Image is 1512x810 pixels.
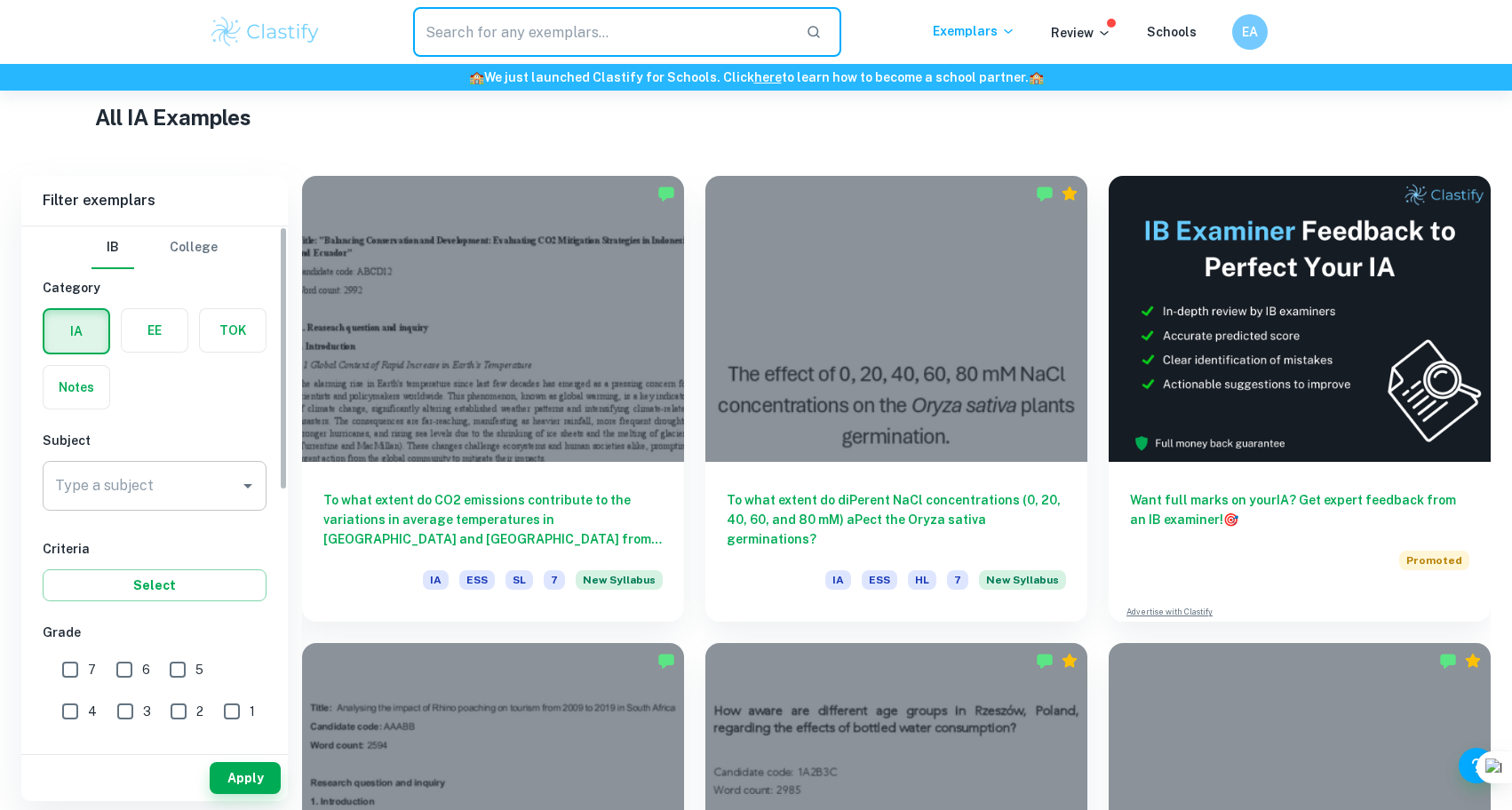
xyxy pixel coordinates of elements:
a: Schools [1147,25,1197,39]
span: ESS [459,570,495,590]
p: Exemplars [933,21,1015,41]
img: Clastify logo [209,14,322,50]
span: ESS [862,570,897,590]
a: Want full marks on yourIA? Get expert feedback from an IB examiner!PromotedAdvertise with Clastify [1109,176,1491,622]
h6: Category [43,278,267,298]
img: Thumbnail [1109,176,1491,462]
a: To what extent do diPerent NaCl concentrations (0, 20, 40, 60, and 80 mM) aPect the Oryza sativa ... [705,176,1087,622]
button: EA [1232,14,1268,50]
span: 5 [195,660,203,679]
span: 7 [947,570,968,590]
input: Search for any exemplars... [413,7,792,57]
span: 7 [88,660,96,679]
button: TOK [200,309,266,352]
span: Promoted [1399,551,1469,570]
span: New Syllabus [576,570,663,590]
div: Starting from the May 2026 session, the ESS IA requirements have changed. We created this exempla... [979,570,1066,600]
img: Marked [1036,652,1054,670]
h1: All IA Examples [95,101,1418,133]
h6: Filter exemplars [21,176,288,226]
div: Premium [1061,185,1078,202]
button: Open [235,473,260,498]
span: 6 [142,660,150,679]
h6: Grade [43,623,267,642]
span: IA [423,570,449,590]
p: Review [1051,23,1111,43]
img: Marked [657,652,675,670]
span: 🏫 [469,70,484,84]
h6: EA [1240,22,1261,42]
span: SL [505,570,533,590]
button: EE [122,309,187,352]
h6: Subject [43,431,267,450]
a: Advertise with Clastify [1126,606,1213,618]
h6: To what extent do diPerent NaCl concentrations (0, 20, 40, 60, and 80 mM) aPect the Oryza sativa ... [727,490,1066,549]
span: 7 [544,570,565,590]
h6: We just launched Clastify for Schools. Click to learn how to become a school partner. [4,67,1508,87]
button: Apply [210,762,281,794]
button: IB [92,226,134,269]
span: 4 [88,702,97,721]
span: 3 [143,702,151,721]
a: To what extent do CO2 emissions contribute to the variations in average temperatures in [GEOGRAPH... [302,176,684,622]
button: Select [43,569,267,601]
div: Premium [1061,652,1078,670]
button: Notes [44,366,109,409]
img: Marked [1439,652,1457,670]
span: 🎯 [1223,512,1238,527]
h6: To what extent do CO2 emissions contribute to the variations in average temperatures in [GEOGRAPH... [323,490,663,549]
button: Help and Feedback [1459,748,1494,783]
img: Marked [1036,185,1054,202]
button: IA [44,310,108,353]
div: Premium [1464,652,1482,670]
span: 2 [196,702,203,721]
button: College [170,226,218,269]
span: 1 [250,702,255,721]
span: New Syllabus [979,570,1066,590]
span: IA [825,570,851,590]
a: here [754,70,782,84]
div: Starting from the May 2026 session, the ESS IA requirements have changed. We created this exempla... [576,570,663,600]
h6: Criteria [43,539,267,559]
span: HL [908,570,936,590]
span: 🏫 [1029,70,1044,84]
img: Marked [657,185,675,202]
h6: Want full marks on your IA ? Get expert feedback from an IB examiner! [1130,490,1469,529]
div: Filter type choice [92,226,218,269]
